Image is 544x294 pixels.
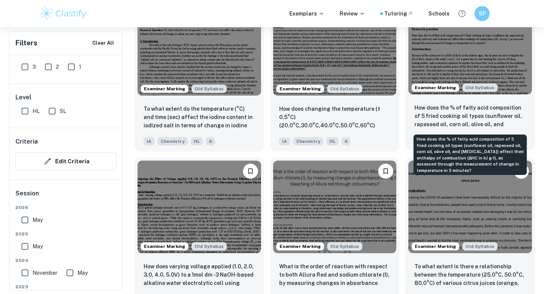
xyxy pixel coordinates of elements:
span: May [32,242,43,251]
span: Old Syllabus [327,242,362,251]
span: 2026 [15,204,117,211]
span: Old Syllabus [192,85,227,93]
span: Examiner Marking [277,243,324,250]
span: SL [60,107,66,115]
button: Bookmark [243,164,258,179]
p: Review [340,9,365,18]
span: HL [32,107,40,115]
h6: Criteria [15,137,38,146]
img: Chemistry IA example thumbnail: How does varying voltage applied (1.0, 2 [138,161,261,253]
span: 1 [79,63,81,71]
span: Examiner Marking [412,243,459,250]
span: HL [191,137,203,145]
p: How does the % of fatty acid composition of 5 fried cooking oil types (sunflower oil, rapeseed oi... [414,104,526,129]
span: 2024 [15,257,117,264]
button: SP [474,6,490,21]
button: Bookmark [378,164,393,179]
img: Chemistry IA example thumbnail: To what extent do the temperature (°C) a [138,3,261,96]
span: May [32,216,43,224]
div: Starting from the May 2025 session, the Chemistry IA requirements have changed. It's OK to refer ... [327,242,362,251]
span: Old Syllabus [192,242,227,251]
span: Examiner Marking [277,85,324,92]
p: Exemplars [289,9,325,18]
img: Chemistry IA example thumbnail: What is the order of reaction with respe [273,161,397,253]
img: Chemistry IA example thumbnail: How does the % of fatty acid composition [408,2,532,94]
span: May [77,269,88,277]
span: Examiner Marking [141,243,188,250]
div: Starting from the May 2025 session, the Chemistry IA requirements have changed. It's OK to refer ... [327,85,362,93]
p: How does changing the temperature (± 0.5°C) (20.0°C,30.0°C,40.0°C,50.0°C,60°C) affect the rate of... [279,105,391,130]
span: 2 [56,63,59,71]
a: Tutoring [384,9,413,18]
button: Edit Criteria [15,152,117,170]
p: To what extent do the temperature (°C) and time (sec) affect the iodine content in iodized salt i... [144,105,255,130]
span: November [32,269,57,277]
div: How does the % of fatty acid composition of 5 fried cooking oil types (sunflower oil, rapeseed oi... [414,135,527,175]
span: HL [326,137,338,145]
img: Chemistry IA example thumbnail: How does changing the temperature (± 0.5 [273,3,397,96]
span: 3 [32,63,36,71]
div: Starting from the May 2025 session, the Chemistry IA requirements have changed. It's OK to refer ... [192,85,227,93]
p: How does varying voltage applied (1.0, 2.0, 3.0, 4.0, 5.0V) to a 1mol dm -3 NaOH-based alkaline w... [144,262,255,288]
button: Help and Feedback [456,7,468,20]
span: 2025 [15,231,117,237]
h6: SP [478,9,487,18]
h6: Session [15,189,117,204]
button: Clear All [90,37,116,49]
span: 6 [342,137,351,145]
div: Starting from the May 2025 session, the Chemistry IA requirements have changed. It's OK to refer ... [462,242,498,251]
h6: Filters [15,38,37,48]
span: Old Syllabus [462,84,498,92]
p: To what extent is there a relationship between the temperature (25.0°C, 50.0°C, 80.0°C) of variou... [414,262,526,288]
span: Chemistry [158,137,188,145]
img: Chemistry IA example thumbnail: To what extent is there a relationship b [408,161,532,253]
span: Old Syllabus [327,85,362,93]
span: IA [144,137,155,145]
span: 6 [206,137,215,145]
div: Starting from the May 2025 session, the Chemistry IA requirements have changed. It's OK to refer ... [192,242,227,251]
img: Clastify logo [39,6,87,21]
span: Examiner Marking [141,85,188,92]
span: Examiner Marking [412,84,459,91]
span: Chemistry [293,137,323,145]
a: Schools [428,9,450,18]
p: What is the order of reaction with respect to both Allura Red and sodium chlorate (I), by measuri... [279,262,391,288]
span: IA [279,137,290,145]
span: 2023 [15,283,117,290]
h6: Level [15,93,117,102]
span: Old Syllabus [462,242,498,251]
div: Starting from the May 2025 session, the Chemistry IA requirements have changed. It's OK to refer ... [462,84,498,92]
